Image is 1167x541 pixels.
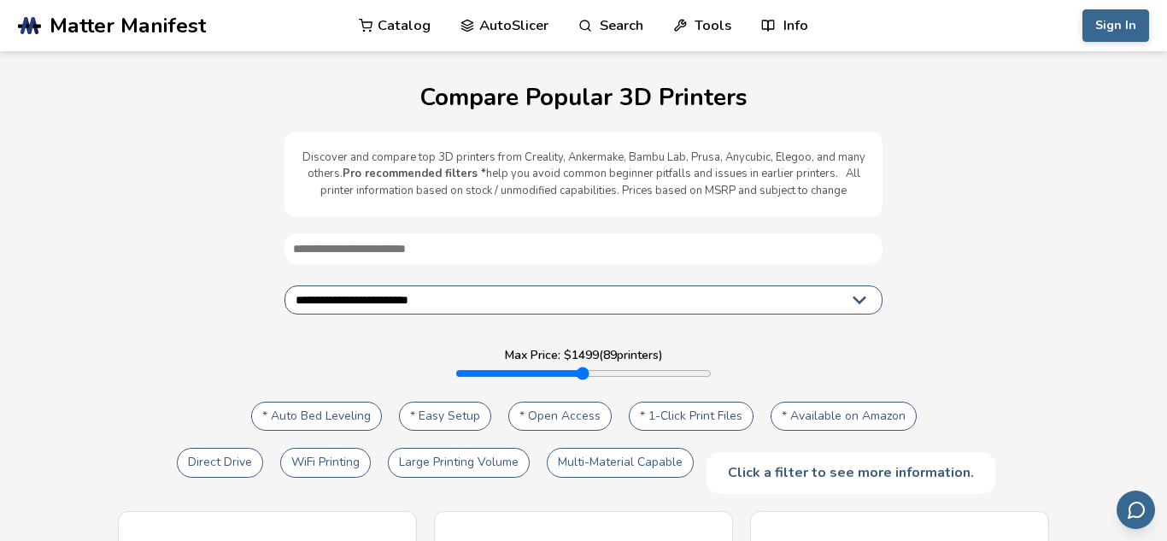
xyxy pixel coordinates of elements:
[302,150,865,200] p: Discover and compare top 3D printers from Creality, Ankermake, Bambu Lab, Prusa, Anycubic, Elegoo...
[707,452,995,493] div: Click a filter to see more information.
[343,166,486,181] b: Pro recommended filters *
[771,402,917,431] button: * Available on Amazon
[629,402,754,431] button: * 1-Click Print Files
[508,402,612,431] button: * Open Access
[1082,9,1149,42] button: Sign In
[547,448,694,477] button: Multi-Material Capable
[177,448,263,477] button: Direct Drive
[388,448,530,477] button: Large Printing Volume
[17,85,1150,111] h1: Compare Popular 3D Printers
[399,402,491,431] button: * Easy Setup
[50,14,206,38] span: Matter Manifest
[1117,491,1155,529] button: Send feedback via email
[505,349,663,362] label: Max Price: $ 1499 ( 89 printers)
[280,448,371,477] button: WiFi Printing
[251,402,382,431] button: * Auto Bed Leveling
